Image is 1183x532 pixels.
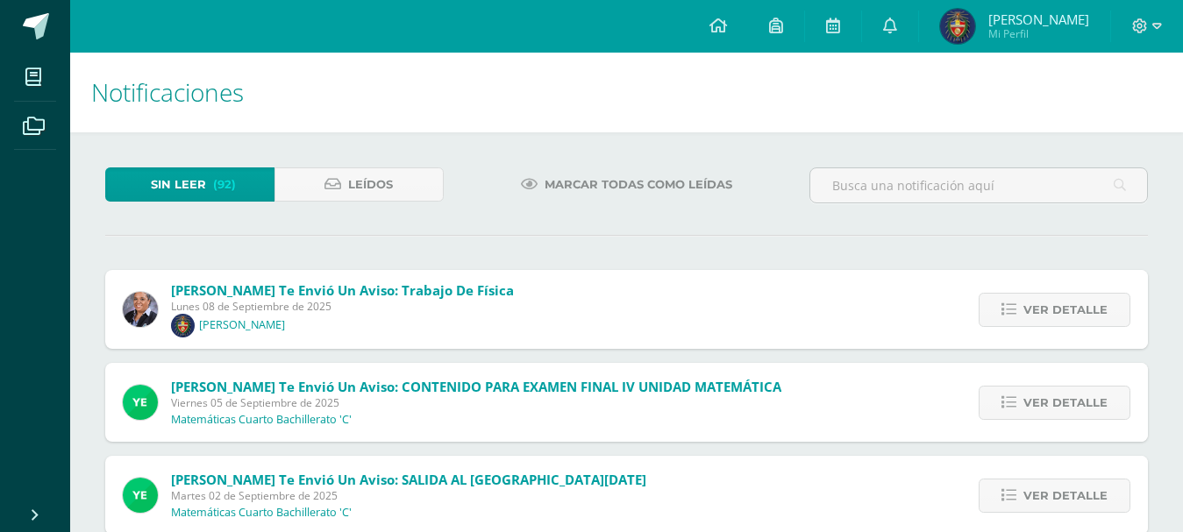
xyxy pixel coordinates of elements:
[171,413,352,427] p: Matemáticas Cuarto Bachillerato 'C'
[171,395,781,410] span: Viernes 05 de Septiembre de 2025
[1023,294,1108,326] span: Ver detalle
[105,167,274,202] a: Sin leer(92)
[1023,479,1108,512] span: Ver detalle
[274,167,444,202] a: Leídos
[940,9,975,44] img: 8b20bac2571fb862fd28aeb2b452ef39.png
[123,385,158,420] img: fd93c6619258ae32e8e829e8701697bb.png
[171,471,646,488] span: [PERSON_NAME] te envió un aviso: SALIDA AL [GEOGRAPHIC_DATA][DATE]
[123,478,158,513] img: fd93c6619258ae32e8e829e8701697bb.png
[171,314,195,337] img: fca77f877ab565db9165b6b7a22eef02.png
[810,168,1147,202] input: Busca una notificación aquí
[171,506,352,520] p: Matemáticas Cuarto Bachillerato 'C'
[123,292,158,327] img: 9e49cc04fe5cda7a3ba5b17913702b06.png
[499,167,754,202] a: Marcar todas como leídas
[545,168,732,201] span: Marcar todas como leídas
[1023,387,1108,419] span: Ver detalle
[199,318,285,332] p: [PERSON_NAME]
[171,281,514,299] span: [PERSON_NAME] te envió un aviso: Trabajo de física
[348,168,393,201] span: Leídos
[213,168,236,201] span: (92)
[171,299,514,314] span: Lunes 08 de Septiembre de 2025
[988,11,1089,28] span: [PERSON_NAME]
[91,75,244,109] span: Notificaciones
[988,26,1089,41] span: Mi Perfil
[171,378,781,395] span: [PERSON_NAME] te envió un aviso: CONTENIDO PARA EXAMEN FINAL IV UNIDAD MATEMÁTICA
[151,168,206,201] span: Sin leer
[171,488,646,503] span: Martes 02 de Septiembre de 2025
